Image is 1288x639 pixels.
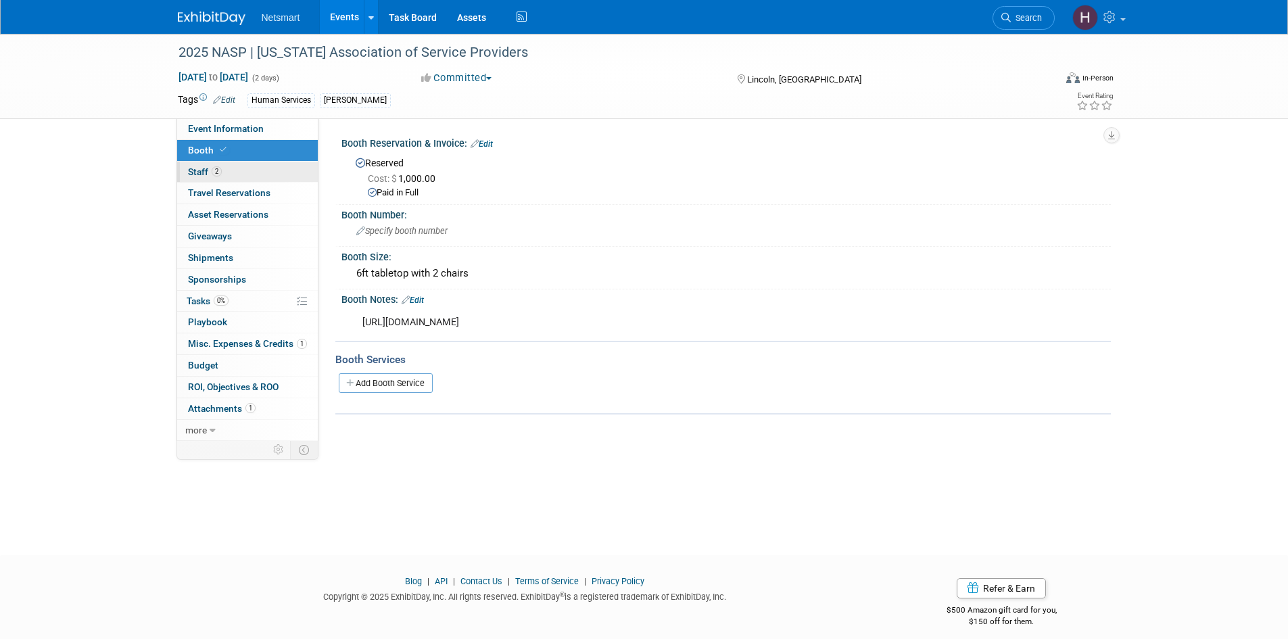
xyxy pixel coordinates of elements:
[471,139,493,149] a: Edit
[188,274,246,285] span: Sponsorships
[188,166,222,177] span: Staff
[188,381,279,392] span: ROI, Objectives & ROO
[1011,13,1042,23] span: Search
[212,166,222,176] span: 2
[188,231,232,241] span: Giveaways
[892,616,1111,628] div: $150 off for them.
[177,118,318,139] a: Event Information
[188,316,227,327] span: Playbook
[592,576,644,586] a: Privacy Policy
[178,588,873,603] div: Copyright © 2025 ExhibitDay, Inc. All rights reserved. ExhibitDay is a registered trademark of Ex...
[188,338,307,349] span: Misc. Expenses & Credits
[187,295,229,306] span: Tasks
[245,403,256,413] span: 1
[177,420,318,441] a: more
[1072,5,1098,30] img: Hannah Norsworthy
[188,209,268,220] span: Asset Reservations
[188,403,256,414] span: Attachments
[188,145,229,156] span: Booth
[435,576,448,586] a: API
[178,11,245,25] img: ExhibitDay
[353,309,962,336] div: [URL][DOMAIN_NAME]
[262,12,300,23] span: Netsmart
[177,140,318,161] a: Booth
[416,71,497,85] button: Committed
[352,153,1101,199] div: Reserved
[188,252,233,263] span: Shipments
[368,173,398,184] span: Cost: $
[177,183,318,204] a: Travel Reservations
[356,226,448,236] span: Specify booth number
[178,71,249,83] span: [DATE] [DATE]
[341,205,1111,222] div: Booth Number:
[247,93,315,108] div: Human Services
[339,373,433,393] a: Add Booth Service
[460,576,502,586] a: Contact Us
[213,95,235,105] a: Edit
[341,289,1111,307] div: Booth Notes:
[188,187,270,198] span: Travel Reservations
[177,291,318,312] a: Tasks0%
[892,596,1111,627] div: $500 Amazon gift card for you,
[177,226,318,247] a: Giveaways
[560,591,565,598] sup: ®
[975,70,1114,91] div: Event Format
[1076,93,1113,99] div: Event Rating
[188,123,264,134] span: Event Information
[424,576,433,586] span: |
[177,377,318,398] a: ROI, Objectives & ROO
[177,355,318,376] a: Budget
[747,74,861,85] span: Lincoln, [GEOGRAPHIC_DATA]
[335,352,1111,367] div: Booth Services
[450,576,458,586] span: |
[341,133,1111,151] div: Booth Reservation & Invoice:
[178,93,235,108] td: Tags
[177,312,318,333] a: Playbook
[177,333,318,354] a: Misc. Expenses & Credits1
[220,146,226,153] i: Booth reservation complete
[957,578,1046,598] a: Refer & Earn
[177,269,318,290] a: Sponsorships
[177,204,318,225] a: Asset Reservations
[993,6,1055,30] a: Search
[214,295,229,306] span: 0%
[352,263,1101,284] div: 6ft tabletop with 2 chairs
[1066,72,1080,83] img: Format-Inperson.png
[341,247,1111,264] div: Booth Size:
[251,74,279,82] span: (2 days)
[174,41,1034,65] div: 2025 NASP | [US_STATE] Association of Service Providers
[290,441,318,458] td: Toggle Event Tabs
[177,398,318,419] a: Attachments1
[188,360,218,371] span: Budget
[267,441,291,458] td: Personalize Event Tab Strip
[177,162,318,183] a: Staff2
[504,576,513,586] span: |
[515,576,579,586] a: Terms of Service
[320,93,391,108] div: [PERSON_NAME]
[177,247,318,268] a: Shipments
[368,173,441,184] span: 1,000.00
[405,576,422,586] a: Blog
[185,425,207,435] span: more
[207,72,220,82] span: to
[297,339,307,349] span: 1
[1082,73,1114,83] div: In-Person
[581,576,590,586] span: |
[368,187,1101,199] div: Paid in Full
[402,295,424,305] a: Edit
